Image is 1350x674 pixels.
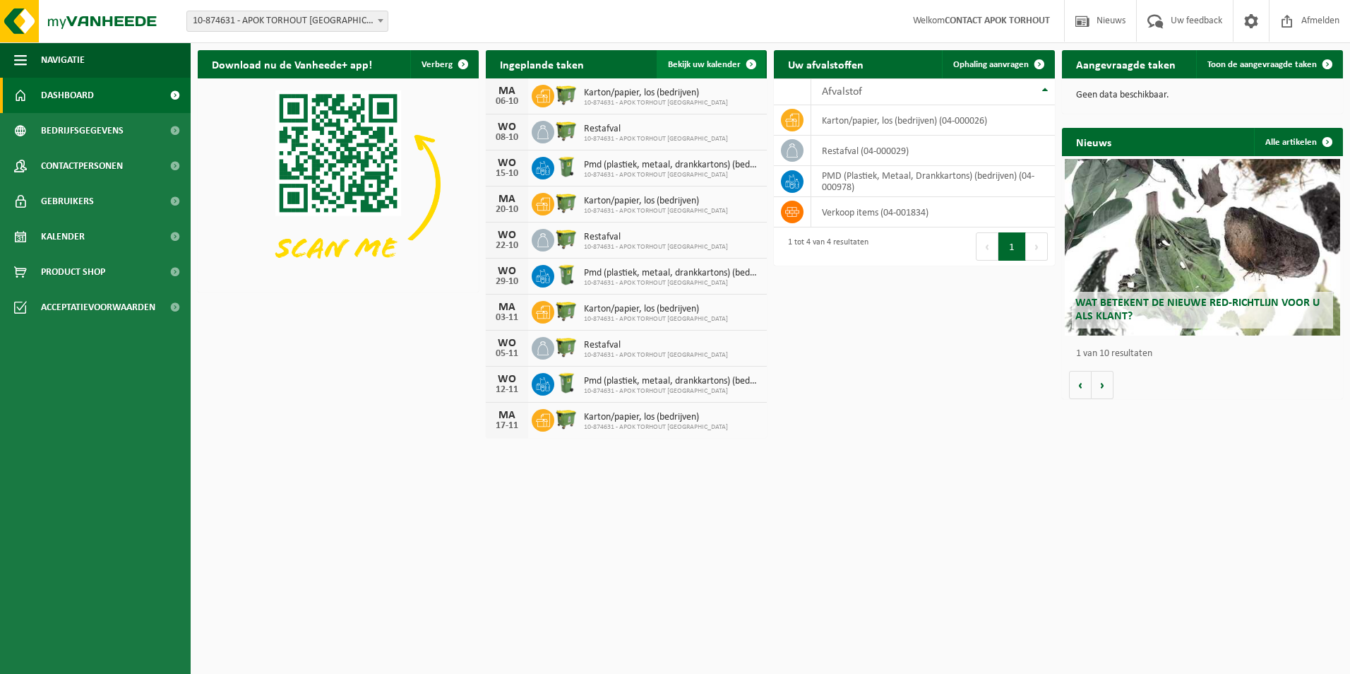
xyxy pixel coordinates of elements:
[493,194,521,205] div: MA
[584,99,728,107] span: 10-874631 - APOK TORHOUT [GEOGRAPHIC_DATA]
[584,279,760,288] span: 10-874631 - APOK TORHOUT [GEOGRAPHIC_DATA]
[584,171,760,179] span: 10-874631 - APOK TORHOUT [GEOGRAPHIC_DATA]
[41,184,94,219] span: Gebruikers
[554,371,578,395] img: WB-0240-HPE-GN-50
[554,335,578,359] img: WB-1100-HPE-GN-50
[198,50,386,78] h2: Download nu de Vanheede+ app!
[781,231,868,262] div: 1 tot 4 van 4 resultaten
[554,263,578,287] img: WB-0240-HPE-GN-50
[584,160,760,171] span: Pmd (plastiek, metaal, drankkartons) (bedrijven)
[584,196,728,207] span: Karton/papier, los (bedrijven)
[493,302,521,313] div: MA
[1069,371,1092,399] button: Vorige
[493,385,521,395] div: 12-11
[1196,50,1342,78] a: Toon de aangevraagde taken
[41,148,123,184] span: Contactpersonen
[493,338,521,349] div: WO
[584,376,760,387] span: Pmd (plastiek, metaal, drankkartons) (bedrijven)
[1076,349,1336,359] p: 1 van 10 resultaten
[584,340,728,351] span: Restafval
[1065,159,1340,336] a: Wat betekent de nieuwe RED-richtlijn voor u als klant?
[41,290,155,325] span: Acceptatievoorwaarden
[187,11,388,31] span: 10-874631 - APOK TORHOUT NV - TORHOUT
[668,60,741,69] span: Bekijk uw kalender
[584,423,728,432] span: 10-874631 - APOK TORHOUT [GEOGRAPHIC_DATA]
[493,85,521,97] div: MA
[584,243,728,252] span: 10-874631 - APOK TORHOUT [GEOGRAPHIC_DATA]
[942,50,1053,78] a: Ophaling aanvragen
[41,254,105,290] span: Product Shop
[41,113,124,148] span: Bedrijfsgegevens
[186,11,388,32] span: 10-874631 - APOK TORHOUT NV - TORHOUT
[493,97,521,107] div: 06-10
[493,122,521,133] div: WO
[486,50,598,78] h2: Ingeplande taken
[811,197,1055,227] td: verkoop items (04-001834)
[554,407,578,431] img: WB-1100-HPE-GN-50
[657,50,765,78] a: Bekijk uw kalender
[554,227,578,251] img: WB-1100-HPE-GN-50
[584,207,728,215] span: 10-874631 - APOK TORHOUT [GEOGRAPHIC_DATA]
[198,78,479,290] img: Download de VHEPlus App
[584,124,728,135] span: Restafval
[1254,128,1342,156] a: Alle artikelen
[1026,232,1048,261] button: Next
[493,230,521,241] div: WO
[953,60,1029,69] span: Ophaling aanvragen
[554,155,578,179] img: WB-0240-HPE-GN-50
[493,158,521,169] div: WO
[584,387,760,396] span: 10-874631 - APOK TORHOUT [GEOGRAPHIC_DATA]
[811,105,1055,136] td: karton/papier, los (bedrijven) (04-000026)
[41,78,94,113] span: Dashboard
[811,136,1055,166] td: restafval (04-000029)
[410,50,477,78] button: Verberg
[422,60,453,69] span: Verberg
[811,166,1055,197] td: PMD (Plastiek, Metaal, Drankkartons) (bedrijven) (04-000978)
[493,169,521,179] div: 15-10
[584,412,728,423] span: Karton/papier, los (bedrijven)
[1076,90,1329,100] p: Geen data beschikbaar.
[1062,50,1190,78] h2: Aangevraagde taken
[493,374,521,385] div: WO
[584,351,728,360] span: 10-874631 - APOK TORHOUT [GEOGRAPHIC_DATA]
[554,299,578,323] img: WB-1100-HPE-GN-50
[493,410,521,421] div: MA
[493,277,521,287] div: 29-10
[584,88,728,99] span: Karton/papier, los (bedrijven)
[493,205,521,215] div: 20-10
[822,86,862,97] span: Afvalstof
[774,50,878,78] h2: Uw afvalstoffen
[493,133,521,143] div: 08-10
[554,83,578,107] img: WB-1100-HPE-GN-50
[1062,128,1125,155] h2: Nieuws
[554,191,578,215] img: WB-1100-HPE-GN-50
[976,232,998,261] button: Previous
[584,304,728,315] span: Karton/papier, los (bedrijven)
[493,266,521,277] div: WO
[584,315,728,324] span: 10-874631 - APOK TORHOUT [GEOGRAPHIC_DATA]
[945,16,1050,26] strong: CONTACT APOK TORHOUT
[493,349,521,359] div: 05-11
[1075,297,1320,322] span: Wat betekent de nieuwe RED-richtlijn voor u als klant?
[584,232,728,243] span: Restafval
[584,135,728,143] span: 10-874631 - APOK TORHOUT [GEOGRAPHIC_DATA]
[1207,60,1317,69] span: Toon de aangevraagde taken
[493,313,521,323] div: 03-11
[554,119,578,143] img: WB-1100-HPE-GN-50
[493,421,521,431] div: 17-11
[41,219,85,254] span: Kalender
[1092,371,1113,399] button: Volgende
[493,241,521,251] div: 22-10
[41,42,85,78] span: Navigatie
[998,232,1026,261] button: 1
[584,268,760,279] span: Pmd (plastiek, metaal, drankkartons) (bedrijven)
